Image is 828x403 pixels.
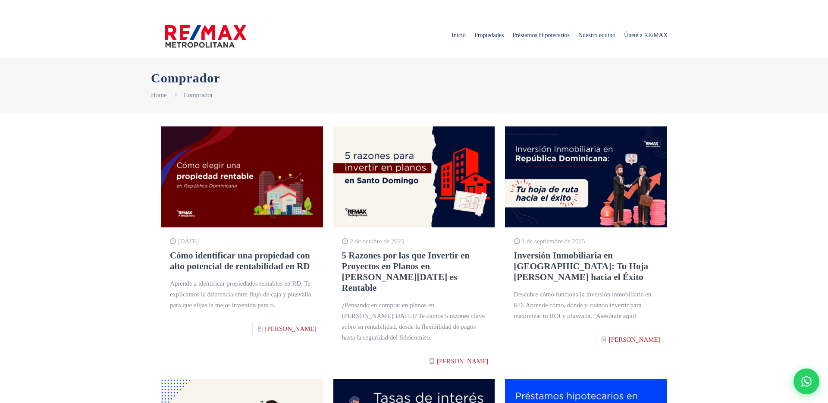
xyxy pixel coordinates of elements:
span: [DATE] [178,238,199,245]
img: Portada miniatura del artículo sobre cómo elegir una propiedad rentable en República Dominicana, ... [161,126,323,227]
a: Propiedades [470,14,508,57]
a: Únete a RE/MAX [620,14,672,57]
span: Nuestro equipo [574,22,620,48]
a: Home [151,91,167,98]
h1: Comprador [151,70,677,85]
a: [PERSON_NAME] [265,325,316,332]
div: Aprende a identificar propiedades rentables en RD. Te explicamos la diferencia entre flujo de caj... [170,278,314,311]
a: Inversión Inmobiliaria en [GEOGRAPHIC_DATA]: Tu Hoja [PERSON_NAME] hacia el Éxito [514,250,648,282]
div: Descubre cómo funciona la inversión inmobiliaria en RD. Aprende cómo, dónde y cuándo invertir par... [514,289,658,321]
a: Préstamos Hipotecarios [508,14,574,57]
div: ¿Pensando en comprar en planos en [PERSON_NAME][DATE]? Te damos 5 razones clave sobre su rentabil... [342,300,486,343]
a: Comprador [183,91,213,98]
span: Únete a RE/MAX [620,22,672,48]
a: 5 Razones por las que Invertir en Proyectos en Planos en [PERSON_NAME][DATE] es Rentable [342,250,470,293]
a: RE/MAX Metropolitana [165,14,246,57]
a: [PERSON_NAME] [609,336,660,343]
img: Proyecto de apartamentos en planos en Santo Domingo, una oportunidad de inversión inmobiliaria re... [333,126,495,227]
a: [PERSON_NAME] [437,358,488,365]
span: Inicio [447,22,470,48]
img: remax-metropolitana-logo [165,23,246,49]
a: Cómo identificar una propiedad con alto potencial de rentabilidad en RD [170,250,310,271]
span: Préstamos Hipotecarios [508,22,574,48]
img: Caricatura de un inversionista y un agente inmobiliario dándose la mano para cerrar un trato de i... [505,126,667,227]
a: Nuestro equipo [574,14,620,57]
span: 1 de septiembre de 2025 [522,238,585,245]
span: 2 de octubre de 2025 [350,238,404,245]
a: Inicio [447,14,470,57]
span: Propiedades [470,22,508,48]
